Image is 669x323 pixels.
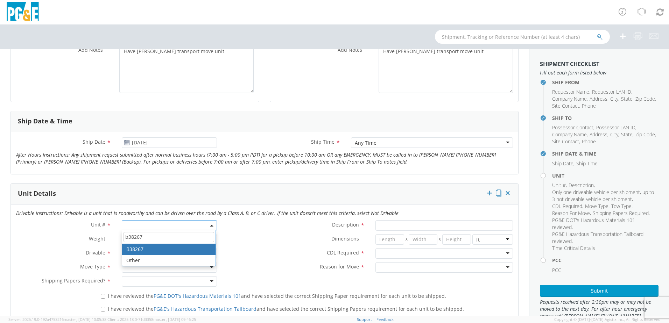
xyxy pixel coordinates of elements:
span: Address [590,131,607,138]
a: PG&E's Hazardous Transportation Tailboard [154,306,256,312]
li: B38267 [122,244,216,255]
a: Support [357,317,372,322]
span: Possessor Contact [552,124,593,131]
span: PG&E DOT's Hazardous Materials 101 reviewed [552,217,635,230]
button: Submit [540,285,659,297]
h4: Ship To [552,115,659,121]
li: , [552,131,588,138]
span: Ship Date [552,160,573,167]
h4: Ship Date & Time [552,151,659,156]
li: , [585,203,610,210]
span: Zip Code [635,131,655,138]
li: , [552,189,657,203]
h4: Unit [552,173,659,178]
strong: Shipment Checklist [540,60,599,68]
input: I have reviewed thePG&E's Hazardous Transportation Tailboardand have selected the correct Shippin... [101,307,105,311]
span: CDL Required [552,203,582,209]
span: CDL Required [327,249,359,256]
span: City [610,95,618,102]
span: Shipping Papers Required [593,210,649,216]
span: Site Contact [552,102,579,109]
span: I have reviewed the and have selected the correct Shipping Paper requirement for each unit to be ... [108,293,446,299]
li: , [552,231,657,245]
span: Server: 2025.19.0-192a4753216 [8,317,106,322]
span: Dimensions [331,235,359,242]
li: , [610,131,619,138]
input: Shipment, Tracking or Reference Number (at least 4 chars) [435,30,610,44]
li: , [569,182,595,189]
span: I have reviewed the and have selected the correct Shipping Papers requirement for each unit to be... [108,306,464,312]
h3: Unit Details [18,190,56,197]
li: , [590,95,608,102]
span: master, [DATE] 09:46:25 [153,317,196,322]
span: Company Name [552,95,587,102]
span: Company Name [552,131,587,138]
i: Drivable Instructions: Drivable is a unit that is roadworthy and can be driven over the road by a... [16,210,399,216]
span: Ship Date [83,138,105,145]
span: Client: 2025.18.0-71d3358 [107,317,196,322]
span: Fill out each form listed below [540,69,659,76]
li: Other [122,255,216,266]
li: , [552,160,575,167]
span: X [404,234,409,245]
span: Move Type [585,203,608,209]
span: Unit # [91,221,105,228]
li: , [552,95,588,102]
span: Ship Time [311,138,334,145]
span: Only one driveable vehicle per shipment, up to 3 not driveable vehicle per shipment [552,189,654,202]
li: , [621,131,634,138]
span: City [610,131,618,138]
li: , [590,131,608,138]
span: Site Contact [552,138,579,145]
span: Ship Time [576,160,598,167]
input: Width [409,234,437,245]
li: , [592,88,632,95]
a: Feedback [376,317,394,322]
span: Weight [89,235,105,242]
li: , [621,95,634,102]
input: Height [442,234,471,245]
li: , [596,124,636,131]
div: Any Time [355,139,376,146]
li: , [635,95,656,102]
span: Reason For Move [552,210,590,216]
i: After Hours Instructions: Any shipment request submitted after normal business hours (7:00 am - 5... [16,151,496,165]
span: Drivable [86,249,105,256]
span: master, [DATE] 10:05:38 [64,317,106,322]
span: Possessor LAN ID [596,124,635,131]
span: Add Notes [338,46,362,53]
li: , [552,210,591,217]
li: , [552,88,590,95]
span: Zip Code [635,95,655,102]
li: , [611,203,633,210]
span: PCC [552,267,561,273]
span: Requestor LAN ID [592,88,631,95]
span: Reason for Move [320,263,359,270]
li: , [552,138,580,145]
li: , [552,124,594,131]
input: I have reviewed thePG&E DOT's Hazardous Materials 101and have selected the correct Shipping Paper... [101,294,105,299]
span: Requests received after 2:30pm may or may not be moved to the next day. For after hour emergency ... [540,299,659,320]
input: Length [375,234,404,245]
li: , [610,95,619,102]
span: State [621,95,633,102]
span: Move Type [80,263,105,270]
span: Shipping Papers Required? [42,277,105,284]
span: Unit # [552,182,566,188]
span: Address [590,95,607,102]
span: Description [569,182,594,188]
li: , [552,203,583,210]
li: , [593,210,650,217]
span: Tow Type [611,203,632,209]
span: State [621,131,633,138]
span: Phone [582,102,596,109]
span: Time Critical Details [552,245,595,251]
span: PG&E Hazardous Transportation Tailboard reviewed [552,231,643,244]
a: PG&E DOT's Hazardous Materials 101 [154,293,241,299]
li: , [552,217,657,231]
h4: PCC [552,258,659,263]
span: Requestor Name [552,88,589,95]
span: Description [332,221,359,228]
h3: Ship Date & Time [18,118,72,125]
li: , [635,131,656,138]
